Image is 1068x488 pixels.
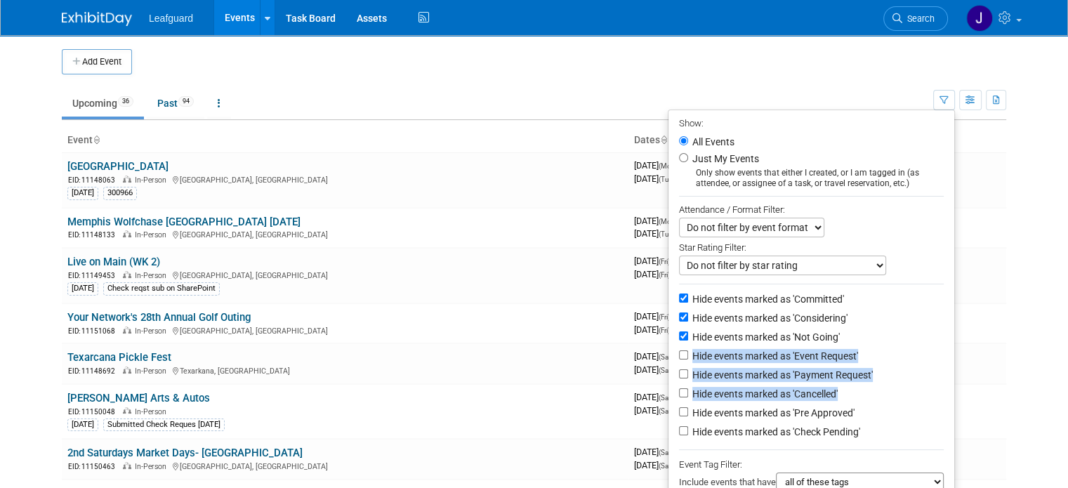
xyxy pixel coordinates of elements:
[67,324,623,336] div: [GEOGRAPHIC_DATA], [GEOGRAPHIC_DATA]
[966,5,993,32] img: Jonathan Zargo
[690,311,848,325] label: Hide events marked as 'Considering'
[62,90,144,117] a: Upcoming36
[67,160,169,173] a: [GEOGRAPHIC_DATA]
[634,216,681,226] span: [DATE]
[659,313,670,321] span: (Fri)
[103,282,220,295] div: Check reqst sub on SharePoint
[67,460,623,472] div: [GEOGRAPHIC_DATA], [GEOGRAPHIC_DATA]
[135,327,171,336] span: In-Person
[62,12,132,26] img: ExhibitDay
[67,269,623,281] div: [GEOGRAPHIC_DATA], [GEOGRAPHIC_DATA]
[659,394,673,402] span: (Sat)
[67,351,171,364] a: Texarcana Pickle Fest
[634,447,677,457] span: [DATE]
[123,407,131,414] img: In-Person Event
[67,311,251,324] a: Your Network's 28th Annual Golf Outing
[634,392,677,402] span: [DATE]
[659,367,673,374] span: (Sat)
[135,367,171,376] span: In-Person
[62,128,628,152] th: Event
[690,349,858,363] label: Hide events marked as 'Event Request'
[178,96,194,107] span: 94
[68,367,121,375] span: EID: 11148692
[67,228,623,240] div: [GEOGRAPHIC_DATA], [GEOGRAPHIC_DATA]
[67,173,623,185] div: [GEOGRAPHIC_DATA], [GEOGRAPHIC_DATA]
[135,462,171,471] span: In-Person
[135,176,171,185] span: In-Person
[628,128,817,152] th: Dates
[68,272,121,279] span: EID: 11149453
[679,237,944,256] div: Star Rating Filter:
[149,13,193,24] span: Leafguard
[123,176,131,183] img: In-Person Event
[68,408,121,416] span: EID: 11150048
[690,406,855,420] label: Hide events marked as 'Pre Approved'
[67,392,210,404] a: [PERSON_NAME] Arts & Autos
[883,6,948,31] a: Search
[634,173,674,184] span: [DATE]
[634,364,673,375] span: [DATE]
[659,462,673,470] span: (Sat)
[690,425,860,439] label: Hide events marked as 'Check Pending'
[123,367,131,374] img: In-Person Event
[147,90,204,117] a: Past94
[68,176,121,184] span: EID: 11148063
[634,460,673,470] span: [DATE]
[690,330,840,344] label: Hide events marked as 'Not Going'
[659,218,677,225] span: (Mon)
[634,324,670,335] span: [DATE]
[103,418,225,431] div: Submitted Check Reques [DATE]
[135,230,171,239] span: In-Person
[62,49,132,74] button: Add Event
[103,187,137,199] div: 300966
[660,134,667,145] a: Sort by Start Date
[690,152,759,166] label: Just My Events
[118,96,133,107] span: 36
[634,269,670,279] span: [DATE]
[679,114,944,131] div: Show:
[67,187,98,199] div: [DATE]
[68,463,121,470] span: EID: 11150463
[659,353,673,361] span: (Sat)
[67,364,623,376] div: Texarkana, [GEOGRAPHIC_DATA]
[68,327,121,335] span: EID: 11151068
[659,176,674,183] span: (Tue)
[659,258,670,265] span: (Fri)
[67,447,303,459] a: 2nd Saturdays Market Days- [GEOGRAPHIC_DATA]
[93,134,100,145] a: Sort by Event Name
[690,292,844,306] label: Hide events marked as 'Committed'
[67,282,98,295] div: [DATE]
[659,162,677,170] span: (Mon)
[67,216,301,228] a: Memphis Wolfchase [GEOGRAPHIC_DATA] [DATE]
[634,228,674,239] span: [DATE]
[690,137,734,147] label: All Events
[67,418,98,431] div: [DATE]
[68,231,121,239] span: EID: 11148133
[634,160,681,171] span: [DATE]
[634,405,673,416] span: [DATE]
[123,271,131,278] img: In-Person Event
[679,168,944,189] div: Only show events that either I created, or I am tagged in (as attendee, or assignee of a task, or...
[123,327,131,334] img: In-Person Event
[659,271,670,279] span: (Fri)
[659,327,670,334] span: (Fri)
[634,351,677,362] span: [DATE]
[135,407,171,416] span: In-Person
[659,449,673,456] span: (Sat)
[679,202,944,218] div: Attendance / Format Filter:
[67,256,160,268] a: Live on Main (WK 2)
[135,271,171,280] span: In-Person
[123,462,131,469] img: In-Person Event
[123,230,131,237] img: In-Person Event
[634,256,674,266] span: [DATE]
[902,13,935,24] span: Search
[634,311,674,322] span: [DATE]
[690,368,873,382] label: Hide events marked as 'Payment Request'
[690,387,838,401] label: Hide events marked as 'Cancelled'
[659,407,673,415] span: (Sat)
[679,456,944,473] div: Event Tag Filter:
[659,230,674,238] span: (Tue)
